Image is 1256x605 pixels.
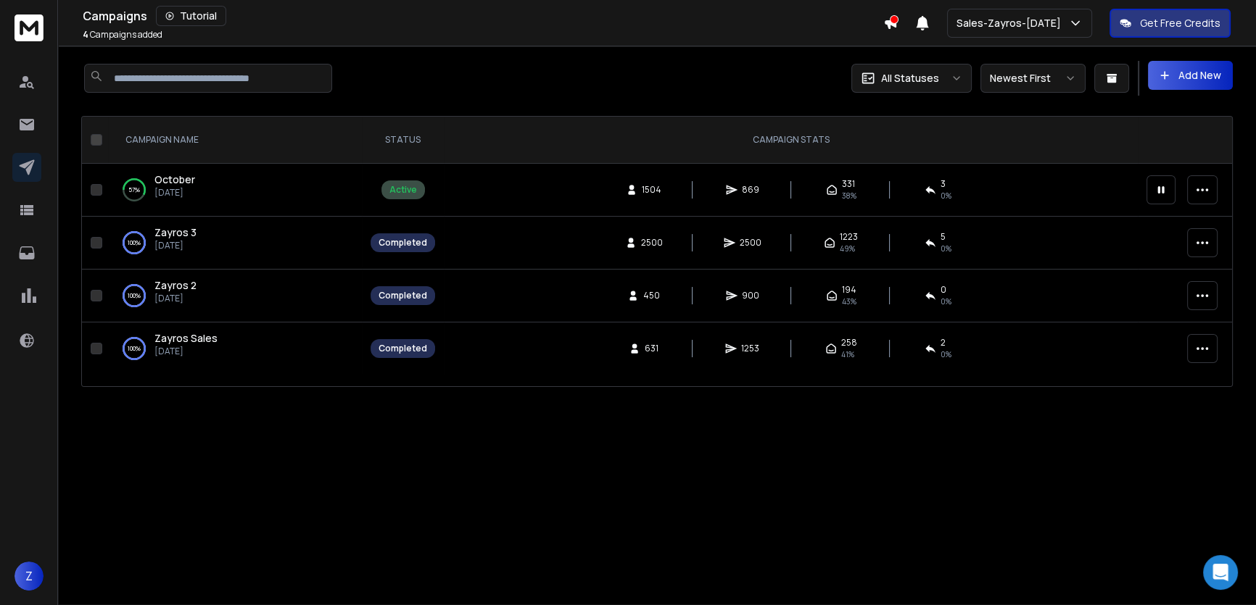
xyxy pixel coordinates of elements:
span: 1223 [840,231,858,243]
p: [DATE] [154,293,197,304]
span: 2500 [641,237,663,249]
p: [DATE] [154,187,195,199]
button: Z [15,562,44,591]
a: Zayros 2 [154,278,197,293]
span: 5 [941,231,946,243]
span: 1504 [642,184,661,196]
td: 100%Zayros 3[DATE] [108,217,362,270]
p: All Statuses [881,71,939,85]
span: 2 [941,337,946,349]
span: 2500 [740,237,761,249]
span: 0 [941,284,946,296]
span: Zayros Sales [154,331,218,345]
p: 57 % [128,183,140,197]
div: Campaigns [83,6,883,26]
td: 57%October[DATE] [108,164,362,217]
span: 194 [842,284,856,296]
span: October [154,172,195,186]
button: Get Free Credits [1110,9,1231,38]
p: Get Free Credits [1140,16,1220,30]
span: 0 % [941,349,951,360]
p: [DATE] [154,346,218,357]
p: 100 % [128,288,141,303]
p: Campaigns added [83,29,162,41]
a: October [154,172,195,187]
span: 41 % [841,349,854,360]
span: 49 % [840,243,855,254]
span: 631 [645,343,659,354]
a: Zayros Sales [154,331,218,346]
span: 3 [941,178,946,190]
td: 100%Zayros Sales[DATE] [108,322,362,375]
p: 100 % [128,341,141,356]
button: Add New [1148,61,1233,90]
span: Zayros 2 [154,278,197,292]
div: Open Intercom Messenger [1203,555,1238,590]
div: Completed [379,343,427,354]
span: Zayros 3 [154,225,197,239]
th: CAMPAIGN NAME [108,117,362,164]
p: 100 % [128,235,141,250]
p: [DATE] [154,240,197,251]
button: Newest First [980,64,1086,93]
a: Zayros 3 [154,225,197,240]
span: 450 [643,290,660,301]
span: 0 % [941,243,951,254]
span: 258 [841,337,857,349]
button: Tutorial [156,6,226,26]
span: 43 % [842,296,856,307]
th: CAMPAIGN STATS [444,117,1138,164]
span: 4 [83,28,88,41]
span: 0 % [941,296,951,307]
div: Active [389,184,417,196]
span: 900 [742,290,759,301]
div: Completed [379,237,427,249]
span: 0 % [941,190,951,201]
span: 1253 [741,343,759,354]
td: 100%Zayros 2[DATE] [108,270,362,322]
span: 38 % [842,190,856,201]
th: STATUS [362,117,444,164]
p: Sales-Zayros-[DATE] [957,16,1067,30]
span: 869 [742,184,759,196]
div: Completed [379,290,427,301]
span: 331 [842,178,855,190]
